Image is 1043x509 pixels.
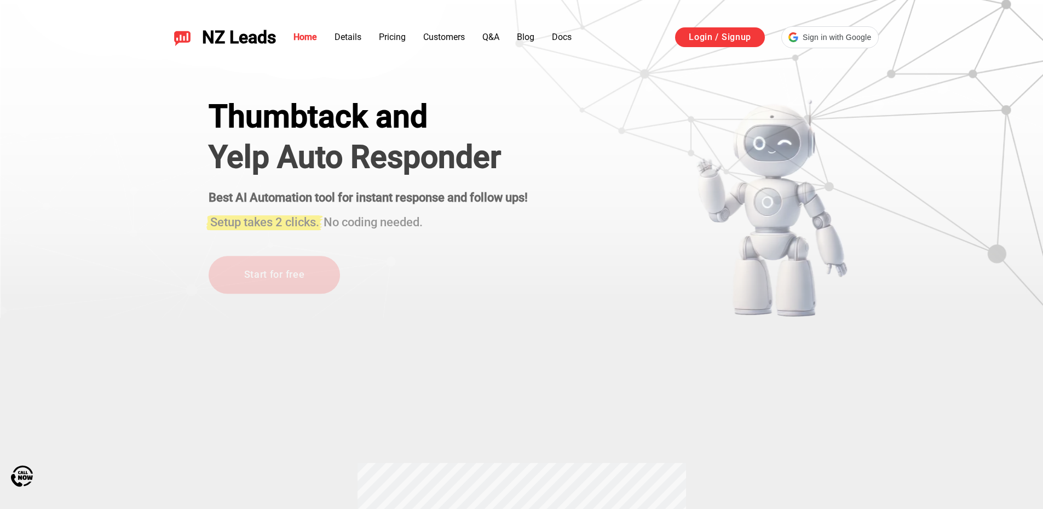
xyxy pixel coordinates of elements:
[174,28,191,46] img: NZ Leads logo
[202,27,276,48] span: NZ Leads
[552,32,572,42] a: Docs
[675,27,765,47] a: Login / Signup
[423,32,465,42] a: Customers
[293,32,317,42] a: Home
[781,26,878,48] div: Sign in with Google
[209,256,340,294] a: Start for free
[209,139,528,175] h1: Yelp Auto Responder
[517,32,534,42] a: Blog
[209,209,528,231] h3: No coding needed.
[210,215,319,229] span: Setup takes 2 clicks.
[379,32,406,42] a: Pricing
[209,99,528,135] div: Thumbtack and
[696,99,849,318] img: yelp bot
[11,465,33,487] img: Call Now
[335,32,361,42] a: Details
[209,191,528,204] strong: Best AI Automation tool for instant response and follow ups!
[803,32,871,43] span: Sign in with Google
[482,32,499,42] a: Q&A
